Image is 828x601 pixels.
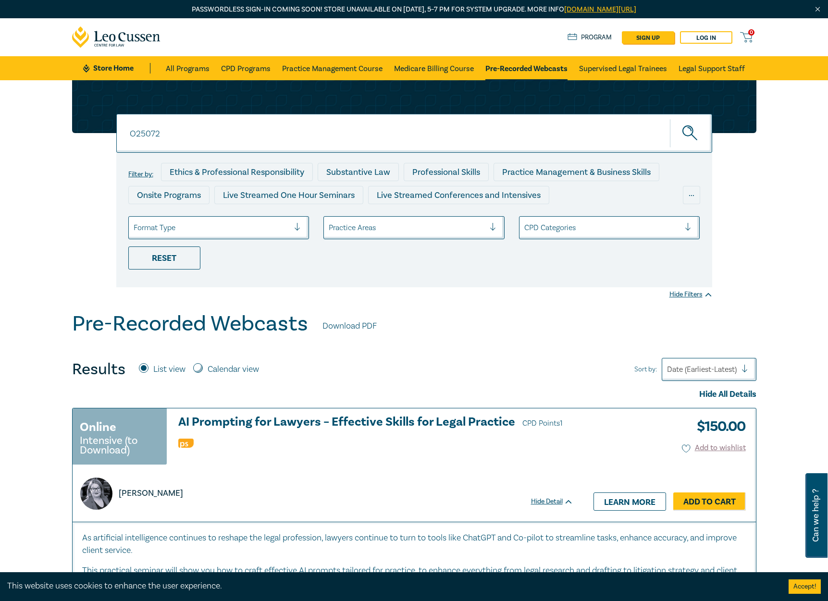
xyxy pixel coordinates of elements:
a: Learn more [593,492,666,511]
div: Live Streamed One Hour Seminars [214,186,363,204]
div: Ethics & Professional Responsibility [161,163,313,181]
div: Reset [128,246,200,270]
a: AI Prompting for Lawyers – Effective Skills for Legal Practice CPD Points1 [178,416,573,430]
a: Legal Support Staff [679,56,745,80]
a: Store Home [83,63,150,74]
a: Pre-Recorded Webcasts [485,56,568,80]
a: CPD Programs [221,56,271,80]
div: Practice Management & Business Skills [494,163,659,181]
input: Sort by [667,364,669,375]
label: Filter by: [128,171,153,178]
a: Program [568,32,612,43]
img: https://s3.ap-southeast-2.amazonaws.com/leo-cussen-store-production-content/Contacts/Natalie%20Wi... [80,478,112,510]
a: Download PDF [322,320,377,332]
div: Live Streamed Practical Workshops [128,209,281,227]
button: Add to wishlist [682,442,746,454]
div: Hide Detail [531,497,584,506]
a: Practice Management Course [282,56,383,80]
a: Add to Cart [673,492,746,511]
span: CPD Points 1 [522,418,563,428]
input: select [134,222,136,233]
div: 10 CPD Point Packages [401,209,506,227]
div: ... [683,186,700,204]
a: [DOMAIN_NAME][URL] [564,5,636,14]
input: select [329,222,331,233]
div: Pre-Recorded Webcasts [285,209,396,227]
div: Substantive Law [318,163,399,181]
div: Hide Filters [669,290,712,299]
div: This website uses cookies to enhance the user experience. [7,580,774,592]
button: Accept cookies [789,579,821,594]
input: select [524,222,526,233]
span: Can we help ? [811,479,820,552]
a: sign up [622,31,674,44]
input: Search for a program title, program description or presenter name [116,114,712,153]
span: Sort by: [634,364,657,375]
h3: AI Prompting for Lawyers – Effective Skills for Legal Practice [178,416,573,430]
p: As artificial intelligence continues to reshape the legal profession, lawyers continue to turn to... [82,532,746,557]
div: Onsite Programs [128,186,210,204]
label: List view [153,363,185,376]
div: Professional Skills [404,163,489,181]
p: This practical seminar will show you how to craft effective AI prompts tailored for practice, to ... [82,564,746,589]
a: All Programs [166,56,210,80]
div: Live Streamed Conferences and Intensives [368,186,549,204]
p: [PERSON_NAME] [119,487,183,500]
h3: $ 150.00 [690,416,746,438]
h1: Pre-Recorded Webcasts [72,311,308,336]
small: Intensive (to Download) [80,436,160,455]
label: Calendar view [208,363,259,376]
div: National Programs [511,209,599,227]
span: 0 [748,29,754,36]
a: Medicare Billing Course [394,56,474,80]
p: Passwordless sign-in coming soon! Store unavailable on [DATE], 5–7 PM for system upgrade. More info [72,4,756,15]
h4: Results [72,360,125,379]
img: Close [814,5,822,13]
div: Hide All Details [72,388,756,401]
img: Professional Skills [178,439,194,448]
h3: Online [80,418,116,436]
a: Log in [680,31,732,44]
a: Supervised Legal Trainees [579,56,667,80]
